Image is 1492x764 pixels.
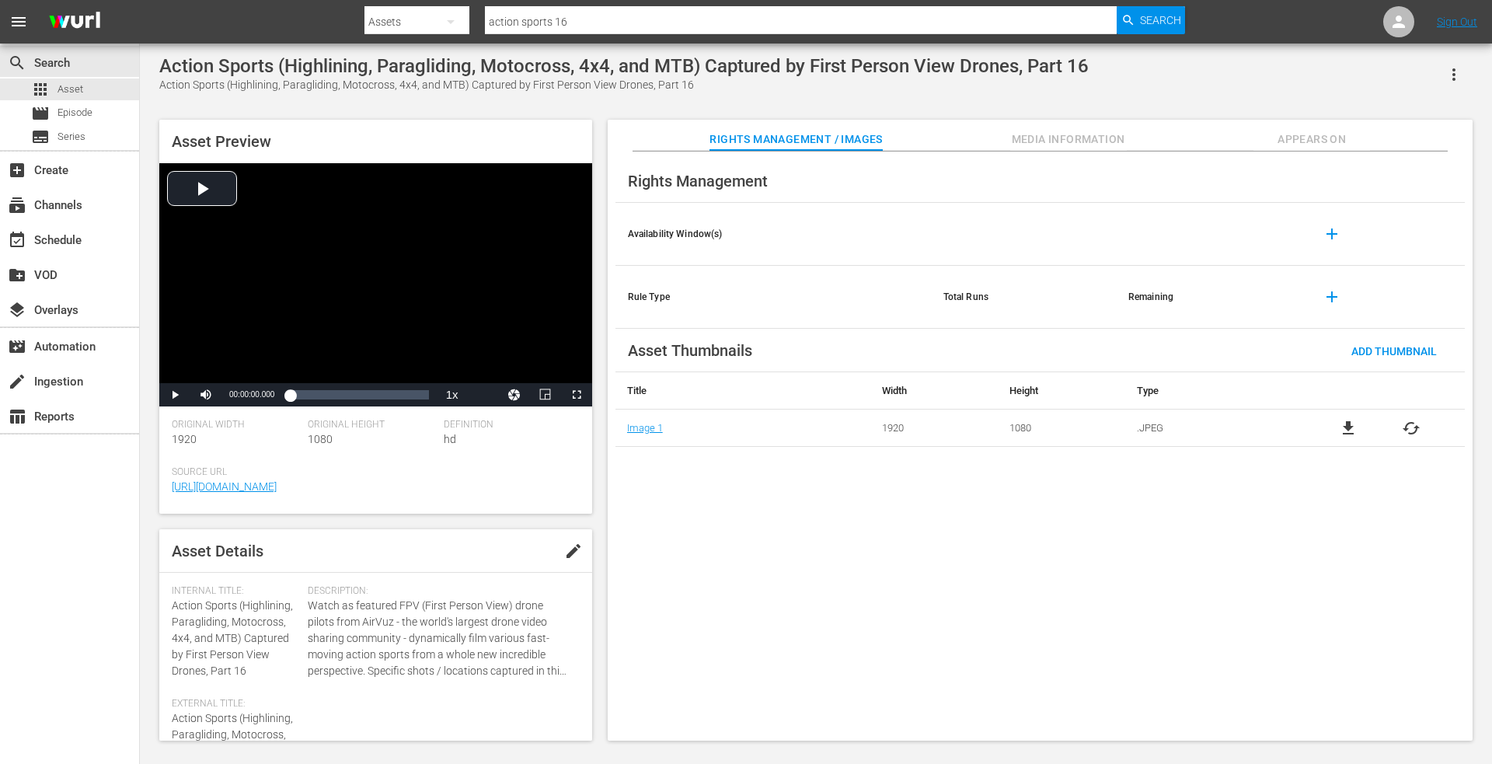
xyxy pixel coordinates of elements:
[615,266,931,329] th: Rule Type
[1117,6,1185,34] button: Search
[9,12,28,31] span: menu
[444,433,456,445] span: hd
[561,383,592,406] button: Fullscreen
[870,372,998,410] th: Width
[290,390,428,399] div: Progress Bar
[172,466,572,479] span: Source Url
[229,390,274,399] span: 00:00:00.000
[172,480,277,493] a: [URL][DOMAIN_NAME]
[308,598,572,679] span: Watch as featured FPV (First Person View) drone pilots from AirVuz - the world's largest drone vi...
[8,337,26,356] span: Automation
[8,266,26,284] span: VOD
[8,407,26,426] span: Reports
[8,231,26,249] span: Schedule
[444,419,572,431] span: Definition
[31,104,50,123] span: Episode
[1339,419,1358,438] a: file_download
[1140,6,1181,34] span: Search
[172,542,263,560] span: Asset Details
[172,433,197,445] span: 1920
[627,422,663,434] a: Image 1
[628,172,768,190] span: Rights Management
[615,372,870,410] th: Title
[172,698,300,710] span: External Title:
[628,341,752,360] span: Asset Thumbnails
[437,383,468,406] button: Playback Rate
[1313,278,1351,316] button: add
[615,203,931,266] th: Availability Window(s)
[308,419,436,431] span: Original Height
[870,410,998,447] td: 1920
[1323,288,1341,306] span: add
[159,163,592,406] div: Video Player
[58,82,83,97] span: Asset
[172,599,293,677] span: Action Sports (Highlining, Paragliding, Motocross, 4x4, and MTB) Captured by First Person View Dr...
[1339,345,1449,358] span: Add Thumbnail
[709,130,882,149] span: Rights Management / Images
[8,196,26,215] span: Channels
[190,383,221,406] button: Mute
[1010,130,1127,149] span: Media Information
[172,419,300,431] span: Original Width
[31,127,50,146] span: Series
[58,105,92,120] span: Episode
[998,372,1125,410] th: Height
[8,372,26,391] span: Ingestion
[555,532,592,570] button: edit
[998,410,1125,447] td: 1080
[159,77,1089,93] div: Action Sports (Highlining, Paragliding, Motocross, 4x4, and MTB) Captured by First Person View Dr...
[308,433,333,445] span: 1080
[37,4,112,40] img: ans4CAIJ8jUAAAAAAAAAAAAAAAAAAAAAAAAgQb4GAAAAAAAAAAAAAAAAAAAAAAAAJMjXAAAAAAAAAAAAAAAAAAAAAAAAgAT5G...
[172,132,271,151] span: Asset Preview
[8,161,26,180] span: Create
[1125,410,1295,447] td: .JPEG
[530,383,561,406] button: Picture-in-Picture
[1339,337,1449,365] button: Add Thumbnail
[58,129,85,145] span: Series
[308,585,572,598] span: Description:
[8,301,26,319] span: Overlays
[1402,419,1421,438] button: cached
[1313,215,1351,253] button: add
[931,266,1116,329] th: Total Runs
[1323,225,1341,243] span: add
[31,80,50,99] span: Asset
[564,542,583,560] span: edit
[159,383,190,406] button: Play
[8,54,26,72] span: Search
[1116,266,1301,329] th: Remaining
[1253,130,1370,149] span: Appears On
[159,55,1089,77] div: Action Sports (Highlining, Paragliding, Motocross, 4x4, and MTB) Captured by First Person View Dr...
[499,383,530,406] button: Jump To Time
[172,585,300,598] span: Internal Title:
[1125,372,1295,410] th: Type
[1437,16,1477,28] a: Sign Out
